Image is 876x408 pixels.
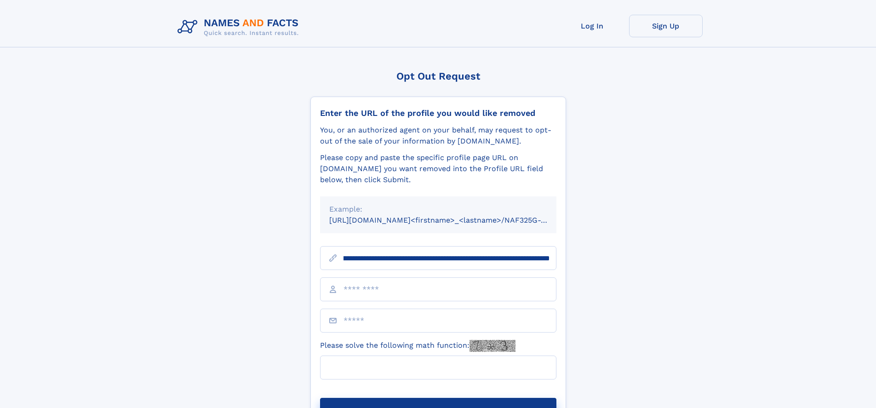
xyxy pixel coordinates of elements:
[310,70,566,82] div: Opt Out Request
[320,152,556,185] div: Please copy and paste the specific profile page URL on [DOMAIN_NAME] you want removed into the Pr...
[320,108,556,118] div: Enter the URL of the profile you would like removed
[320,340,515,352] label: Please solve the following math function:
[555,15,629,37] a: Log In
[174,15,306,40] img: Logo Names and Facts
[329,204,547,215] div: Example:
[329,216,574,224] small: [URL][DOMAIN_NAME]<firstname>_<lastname>/NAF325G-xxxxxxxx
[320,125,556,147] div: You, or an authorized agent on your behalf, may request to opt-out of the sale of your informatio...
[629,15,703,37] a: Sign Up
